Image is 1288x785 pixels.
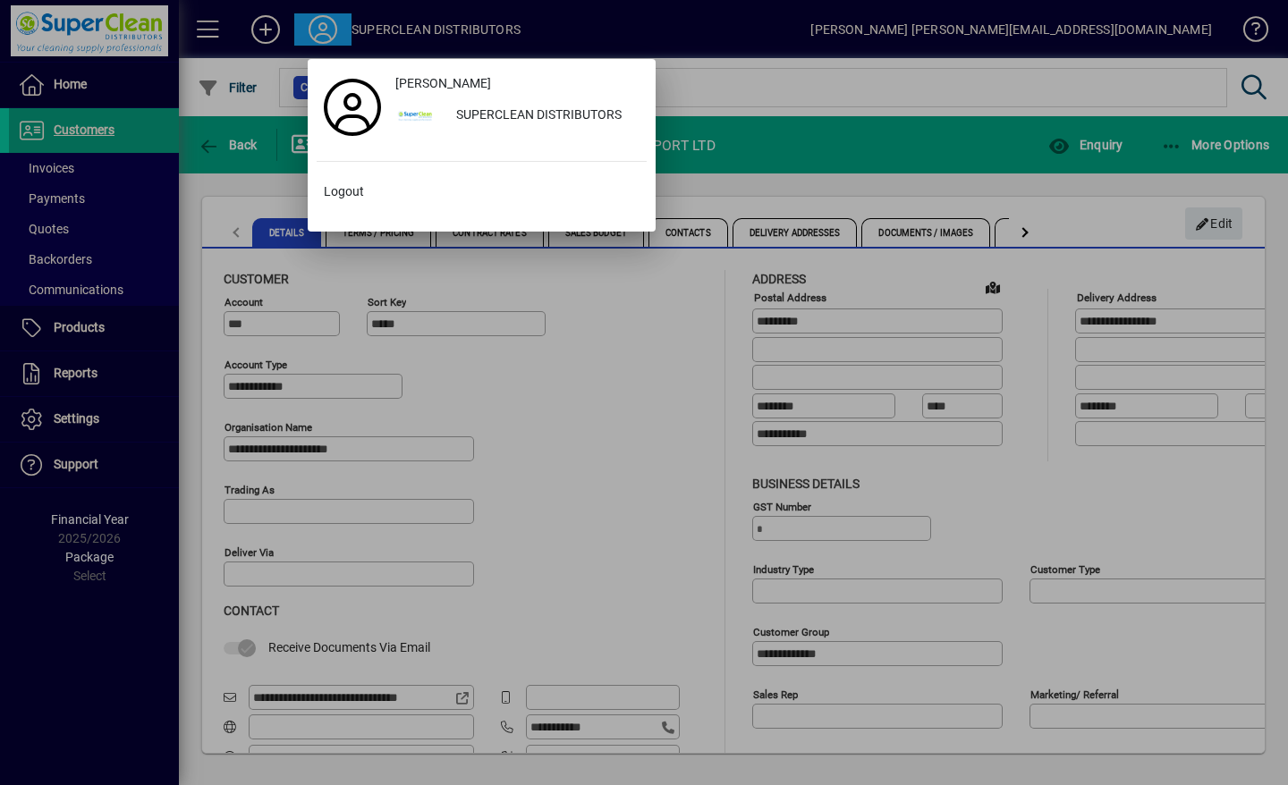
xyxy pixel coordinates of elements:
[388,100,647,132] button: SUPERCLEAN DISTRIBUTORS
[442,100,647,132] div: SUPERCLEAN DISTRIBUTORS
[317,91,388,123] a: Profile
[324,182,364,201] span: Logout
[388,68,647,100] a: [PERSON_NAME]
[395,74,491,93] span: [PERSON_NAME]
[317,176,647,208] button: Logout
